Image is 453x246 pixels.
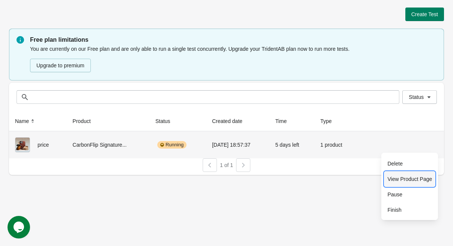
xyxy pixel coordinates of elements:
button: Type [318,114,342,128]
button: Created date [209,114,253,128]
span: Delete [387,160,432,167]
button: Finish [384,202,435,217]
button: Pause [384,187,435,202]
button: Product [69,114,101,128]
div: 1 product [321,137,351,152]
span: Pause [387,191,432,198]
p: Free plan limitations [30,35,436,44]
iframe: chat widget [8,216,32,238]
span: View Product Page [387,175,432,183]
button: View Product Page [384,171,435,187]
span: Finish [387,206,432,214]
div: You are currently on our Free plan and are only able to run a single test concurrently. Upgrade y... [30,44,436,73]
span: price [38,142,49,148]
button: Upgrade to premium [30,59,91,72]
button: Time [272,114,297,128]
span: Status [409,94,424,100]
div: [DATE] 18:57:37 [212,137,263,152]
div: Running [157,141,187,149]
div: 5 days left [275,137,308,152]
button: Status [152,114,181,128]
button: Create Test [405,8,444,21]
button: Delete [384,156,435,171]
div: CarbonFlip Signature... [72,137,143,152]
button: Status [402,90,437,104]
span: Create Test [411,11,438,17]
span: 1 of 1 [220,162,233,168]
button: Name [12,114,39,128]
